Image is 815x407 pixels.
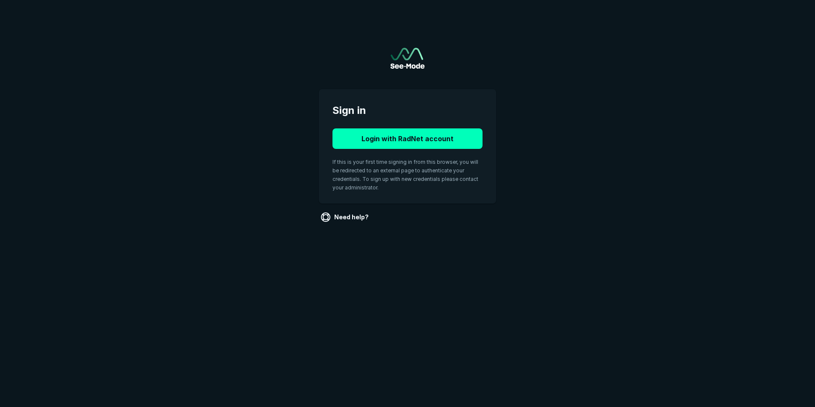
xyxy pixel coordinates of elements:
[332,128,483,149] button: Login with RadNet account
[390,48,425,69] img: See-Mode Logo
[390,48,425,69] a: Go to sign in
[319,210,372,224] a: Need help?
[332,159,478,191] span: If this is your first time signing in from this browser, you will be redirected to an external pa...
[332,103,483,118] span: Sign in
